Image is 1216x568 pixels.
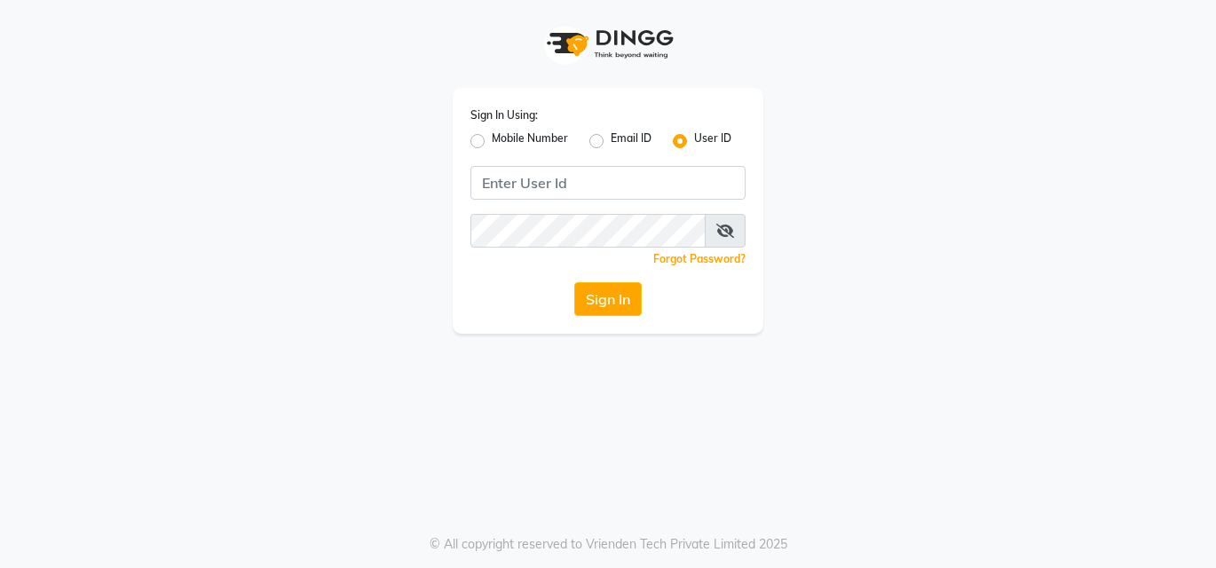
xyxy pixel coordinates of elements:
[537,18,679,70] img: logo1.svg
[470,107,538,123] label: Sign In Using:
[653,252,746,265] a: Forgot Password?
[694,130,731,152] label: User ID
[611,130,651,152] label: Email ID
[574,282,642,316] button: Sign In
[492,130,568,152] label: Mobile Number
[470,166,746,200] input: Username
[470,214,706,248] input: Username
